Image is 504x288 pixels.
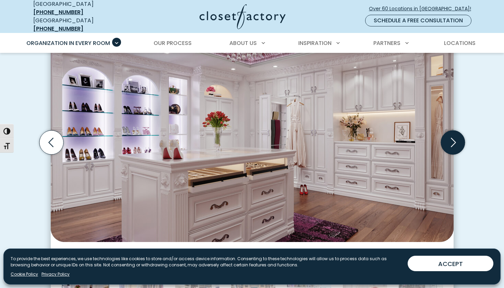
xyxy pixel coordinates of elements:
[37,128,66,157] button: Previous slide
[444,39,476,47] span: Locations
[229,39,257,47] span: About Us
[408,256,493,271] button: ACCEPT
[33,25,83,33] a: [PHONE_NUMBER]
[200,4,286,29] img: Closet Factory Logo
[373,39,400,47] span: Partners
[369,5,477,12] span: Over 60 Locations in [GEOGRAPHIC_DATA]!
[26,39,110,47] span: Organization in Every Room
[438,128,468,157] button: Next slide
[33,8,83,16] a: [PHONE_NUMBER]
[154,39,192,47] span: Our Process
[11,271,38,277] a: Cookie Policy
[22,34,482,53] nav: Primary Menu
[33,16,133,33] div: [GEOGRAPHIC_DATA]
[11,256,402,268] p: To provide the best experiences, we use technologies like cookies to store and/or access device i...
[41,271,70,277] a: Privacy Policy
[51,31,454,242] img: Custom walk-in closet with wall-to-wall cabinetry, open shoe shelving with LED lighting, and cust...
[369,3,477,15] a: Over 60 Locations in [GEOGRAPHIC_DATA]!
[365,15,471,26] a: Schedule a Free Consultation
[298,39,332,47] span: Inspiration
[51,242,454,254] figcaption: Luxury walk-in closet with ornate moldings, glass display shelves, velvet-lined island drawers, a...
